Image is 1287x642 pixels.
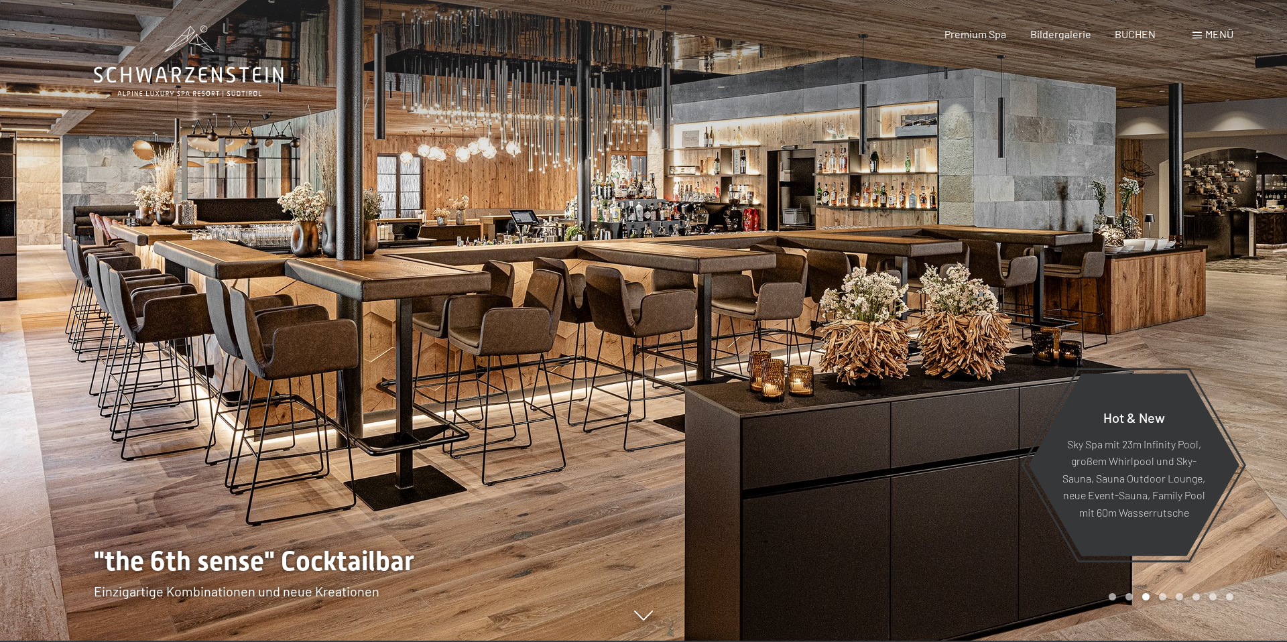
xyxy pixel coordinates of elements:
[1125,593,1133,600] div: Carousel Page 2
[1104,593,1233,600] div: Carousel Pagination
[1103,409,1165,425] span: Hot & New
[1030,27,1091,40] a: Bildergalerie
[1192,593,1200,600] div: Carousel Page 6
[1209,593,1217,600] div: Carousel Page 7
[1061,435,1207,521] p: Sky Spa mit 23m Infinity Pool, großem Whirlpool und Sky-Sauna, Sauna Outdoor Lounge, neue Event-S...
[1028,373,1240,557] a: Hot & New Sky Spa mit 23m Infinity Pool, großem Whirlpool und Sky-Sauna, Sauna Outdoor Lounge, ne...
[1159,593,1166,600] div: Carousel Page 4
[1226,593,1233,600] div: Carousel Page 8
[1109,593,1116,600] div: Carousel Page 1
[944,27,1006,40] a: Premium Spa
[1142,593,1150,600] div: Carousel Page 3 (Current Slide)
[1176,593,1183,600] div: Carousel Page 5
[1115,27,1156,40] a: BUCHEN
[1205,27,1233,40] span: Menü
